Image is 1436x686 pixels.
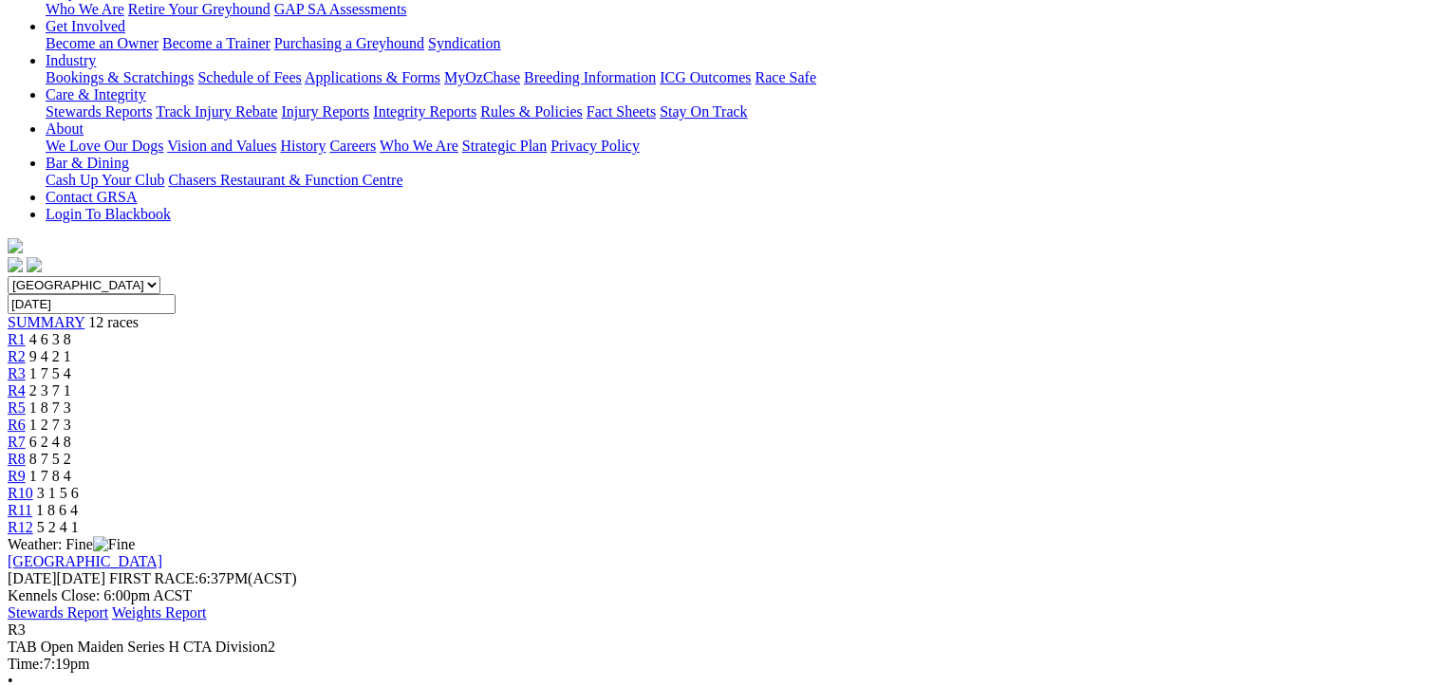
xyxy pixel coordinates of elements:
[8,485,33,501] a: R10
[93,536,135,553] img: Fine
[109,570,297,586] span: 6:37PM(ACST)
[8,468,26,484] a: R9
[46,138,163,154] a: We Love Our Dogs
[46,69,1428,86] div: Industry
[274,35,424,51] a: Purchasing a Greyhound
[46,86,146,102] a: Care & Integrity
[524,69,656,85] a: Breeding Information
[8,451,26,467] a: R8
[46,1,1428,18] div: Greyhounds as Pets
[46,103,152,120] a: Stewards Reports
[46,155,129,171] a: Bar & Dining
[46,69,194,85] a: Bookings & Scratchings
[550,138,640,154] a: Privacy Policy
[37,519,79,535] span: 5 2 4 1
[168,172,402,188] a: Chasers Restaurant & Function Centre
[29,451,71,467] span: 8 7 5 2
[8,639,1428,656] div: TAB Open Maiden Series H CTA Division2
[8,570,105,586] span: [DATE]
[8,553,162,569] a: [GEOGRAPHIC_DATA]
[8,294,176,314] input: Select date
[373,103,476,120] a: Integrity Reports
[46,52,96,68] a: Industry
[109,570,198,586] span: FIRST RACE:
[8,604,108,621] a: Stewards Report
[8,238,23,253] img: logo-grsa-white.png
[46,189,137,205] a: Contact GRSA
[380,138,458,154] a: Who We Are
[29,434,71,450] span: 6 2 4 8
[112,604,207,621] a: Weights Report
[281,103,369,120] a: Injury Reports
[29,365,71,381] span: 1 7 5 4
[29,331,71,347] span: 4 6 3 8
[156,103,277,120] a: Track Injury Rebate
[8,399,26,416] a: R5
[305,69,440,85] a: Applications & Forms
[29,348,71,364] span: 9 4 2 1
[46,103,1428,121] div: Care & Integrity
[37,485,79,501] span: 3 1 5 6
[29,382,71,399] span: 2 3 7 1
[8,621,26,638] span: R3
[8,382,26,399] a: R4
[27,257,42,272] img: twitter.svg
[29,399,71,416] span: 1 8 7 3
[8,656,44,672] span: Time:
[88,314,139,330] span: 12 races
[8,656,1428,673] div: 7:19pm
[29,468,71,484] span: 1 7 8 4
[197,69,301,85] a: Schedule of Fees
[46,138,1428,155] div: About
[8,417,26,433] a: R6
[660,69,751,85] a: ICG Outcomes
[660,103,747,120] a: Stay On Track
[329,138,376,154] a: Careers
[46,206,171,222] a: Login To Blackbook
[46,121,84,137] a: About
[8,331,26,347] a: R1
[46,35,1428,52] div: Get Involved
[29,417,71,433] span: 1 2 7 3
[8,536,135,552] span: Weather: Fine
[46,1,124,17] a: Who We Are
[444,69,520,85] a: MyOzChase
[8,502,32,518] a: R11
[46,18,125,34] a: Get Involved
[8,257,23,272] img: facebook.svg
[8,519,33,535] a: R12
[280,138,326,154] a: History
[274,1,407,17] a: GAP SA Assessments
[167,138,276,154] a: Vision and Values
[8,348,26,364] a: R2
[8,570,57,586] span: [DATE]
[36,502,78,518] span: 1 8 6 4
[755,69,815,85] a: Race Safe
[46,172,1428,189] div: Bar & Dining
[46,35,159,51] a: Become an Owner
[8,314,84,330] a: SUMMARY
[480,103,583,120] a: Rules & Policies
[8,587,1428,604] div: Kennels Close: 6:00pm ACST
[8,365,26,381] a: R3
[587,103,656,120] a: Fact Sheets
[462,138,547,154] a: Strategic Plan
[162,35,270,51] a: Become a Trainer
[128,1,270,17] a: Retire Your Greyhound
[8,434,26,450] a: R7
[428,35,500,51] a: Syndication
[46,172,164,188] a: Cash Up Your Club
